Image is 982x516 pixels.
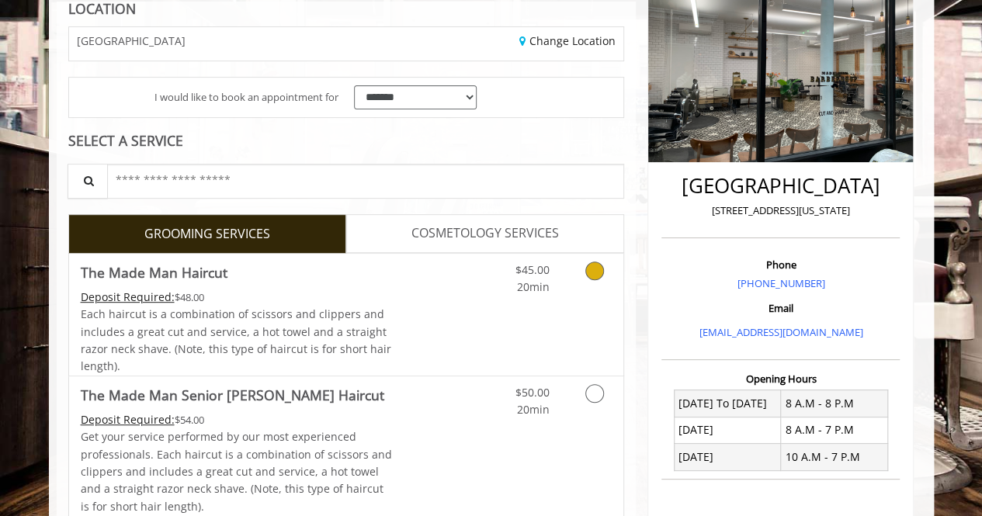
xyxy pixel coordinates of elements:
[674,417,781,443] td: [DATE]
[81,261,227,283] b: The Made Man Haircut
[77,35,186,47] span: [GEOGRAPHIC_DATA]
[519,33,616,48] a: Change Location
[81,384,384,406] b: The Made Man Senior [PERSON_NAME] Haircut
[737,276,824,290] a: [PHONE_NUMBER]
[81,289,393,306] div: $48.00
[781,444,888,470] td: 10 A.M - 7 P.M
[81,411,393,428] div: $54.00
[68,164,108,199] button: Service Search
[81,412,175,427] span: This service needs some Advance to be paid before we block your appointment
[515,262,549,277] span: $45.00
[516,402,549,417] span: 20min
[665,259,896,270] h3: Phone
[144,224,270,244] span: GROOMING SERVICES
[665,175,896,197] h2: [GEOGRAPHIC_DATA]
[154,89,338,106] span: I would like to book an appointment for
[781,390,888,417] td: 8 A.M - 8 P.M
[781,417,888,443] td: 8 A.M - 7 P.M
[516,279,549,294] span: 20min
[411,223,559,244] span: COSMETOLOGY SERVICES
[68,133,625,148] div: SELECT A SERVICE
[699,325,862,339] a: [EMAIL_ADDRESS][DOMAIN_NAME]
[665,203,896,219] p: [STREET_ADDRESS][US_STATE]
[81,289,175,304] span: This service needs some Advance to be paid before we block your appointment
[515,385,549,400] span: $50.00
[81,306,391,373] span: Each haircut is a combination of scissors and clippers and includes a great cut and service, a ho...
[674,444,781,470] td: [DATE]
[674,390,781,417] td: [DATE] To [DATE]
[81,428,393,515] p: Get your service performed by our most experienced professionals. Each haircut is a combination o...
[665,303,896,313] h3: Email
[661,373,900,384] h3: Opening Hours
